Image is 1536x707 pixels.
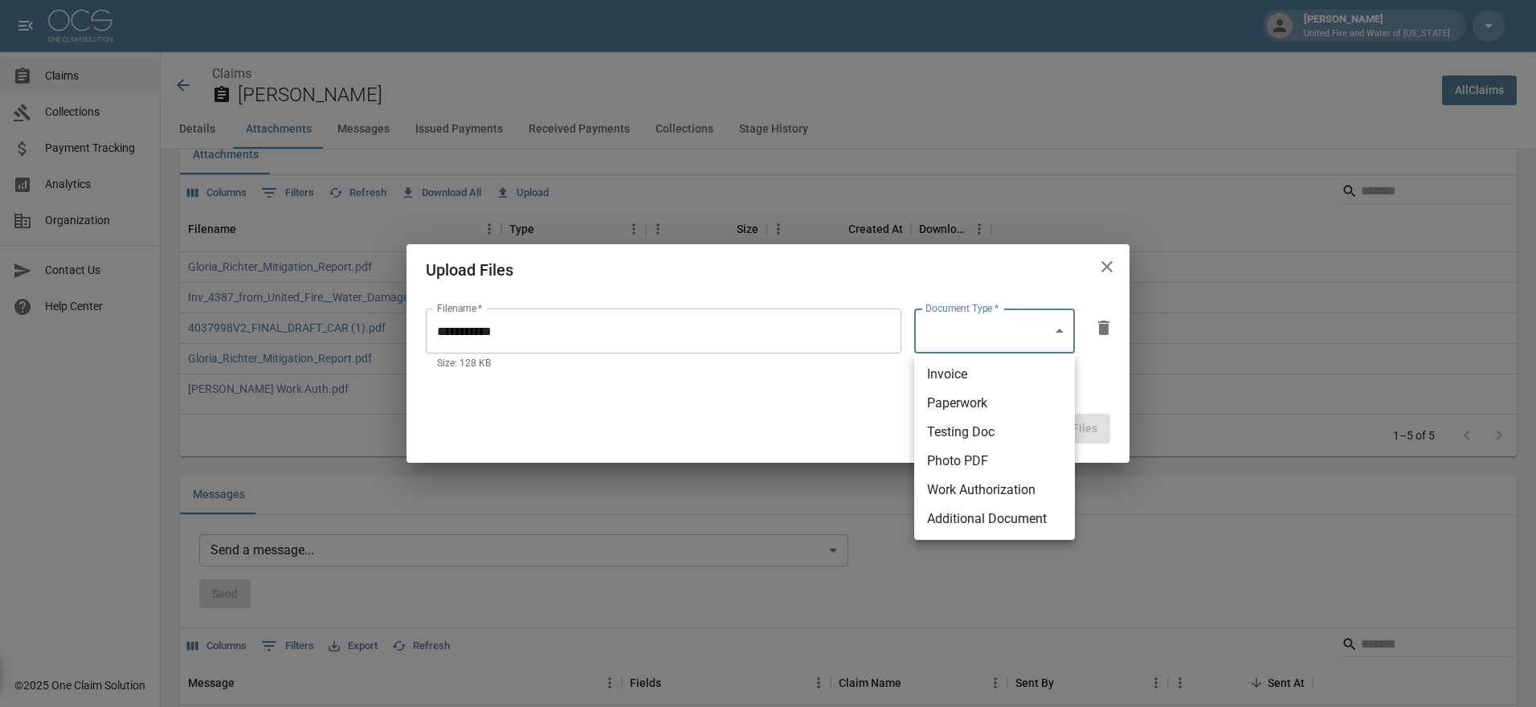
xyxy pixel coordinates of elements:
li: Testing Doc [914,418,1075,447]
li: Paperwork [914,389,1075,418]
li: Photo PDF [914,447,1075,476]
li: Additional Document [914,505,1075,533]
li: Invoice [914,360,1075,389]
li: Work Authorization [914,476,1075,505]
